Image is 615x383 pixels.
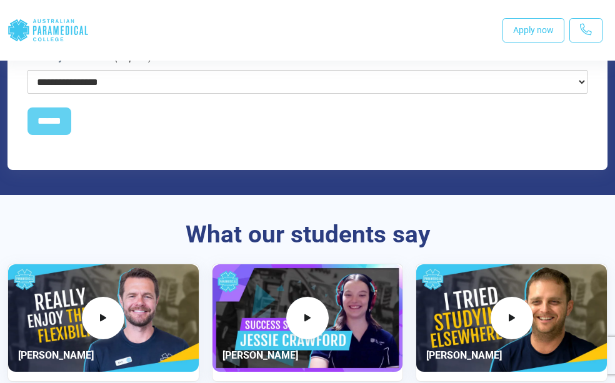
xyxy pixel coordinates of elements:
[7,264,199,381] div: 1 / 3
[7,10,89,51] div: Australian Paramedical College
[416,264,607,381] div: 3 / 3
[7,220,607,249] h3: What our students say
[502,18,564,42] a: Apply now
[212,264,404,381] div: 2 / 3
